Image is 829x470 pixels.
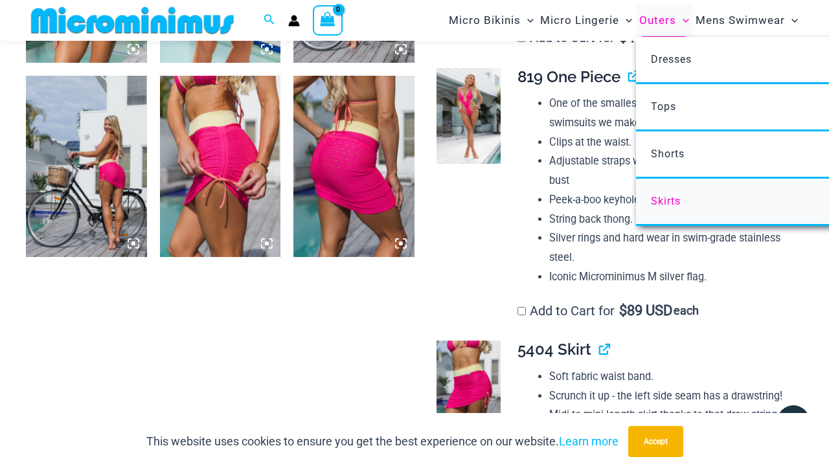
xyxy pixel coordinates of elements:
[517,303,699,319] label: Add to Cart for
[785,4,798,37] span: Menu Toggle
[619,31,672,44] span: 49 USD
[160,76,281,257] img: Bubble Mesh Highlight Pink 309 Top 5404 Skirt
[676,4,689,37] span: Menu Toggle
[437,68,501,164] img: Bubble Mesh Highlight Pink 819 One Piece
[549,210,793,229] li: String back thong.
[559,434,619,448] a: Learn more
[293,76,414,257] img: Bubble Mesh Highlight Pink 309 Top 5404 Skirt
[521,4,534,37] span: Menu Toggle
[437,341,501,437] img: Bubble Mesh Highlight Pink 309 Top 5404 Skirt
[549,229,793,267] li: Silver rings and hard wear in swim-grade stainless steel.
[540,4,619,37] span: Micro Lingerie
[549,405,793,425] li: Midi to mini length skirt thanks to that draw string.
[446,4,537,37] a: Micro BikinisMenu ToggleMenu Toggle
[517,307,526,315] input: Add to Cart for$89 USD each
[549,190,793,210] li: Peek-a-boo keyhole cutout in the front.
[444,2,803,39] nav: Site Navigation
[146,432,619,451] p: This website uses cookies to ensure you get the best experience on our website.
[692,4,801,37] a: Mens SwimwearMenu ToggleMenu Toggle
[449,4,521,37] span: Micro Bikinis
[549,133,793,152] li: Clips at the waist.
[651,148,685,160] span: Shorts
[549,151,793,190] li: Adjustable straps with sliders around the neck and bust
[696,4,785,37] span: Mens Swimwear
[651,100,676,113] span: Tops
[619,304,672,317] span: 89 USD
[619,302,627,319] span: $
[26,76,147,257] img: Bubble Mesh Highlight Pink 309 Top 5404 Skirt
[264,12,275,28] a: Search icon link
[628,426,683,457] button: Accept
[517,340,591,359] span: 5404 Skirt
[517,67,620,86] span: 819 One Piece
[288,15,300,27] a: Account icon link
[549,367,793,386] li: Soft fabric waist band.
[549,267,793,287] li: Iconic Microminimus M silver flag.
[313,5,343,35] a: View Shopping Cart, empty
[537,4,635,37] a: Micro LingerieMenu ToggleMenu Toggle
[651,195,681,207] span: Skirts
[549,386,793,406] li: Scrunch it up - the left side seam has a drawstring!
[651,53,692,65] span: Dresses
[549,94,793,132] li: One of the smallest (and sexiest!) one-piece swimsuits we make.
[26,6,239,35] img: MM SHOP LOGO FLAT
[619,4,632,37] span: Menu Toggle
[639,4,676,37] span: Outers
[674,304,699,317] span: each
[636,4,692,37] a: OutersMenu ToggleMenu Toggle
